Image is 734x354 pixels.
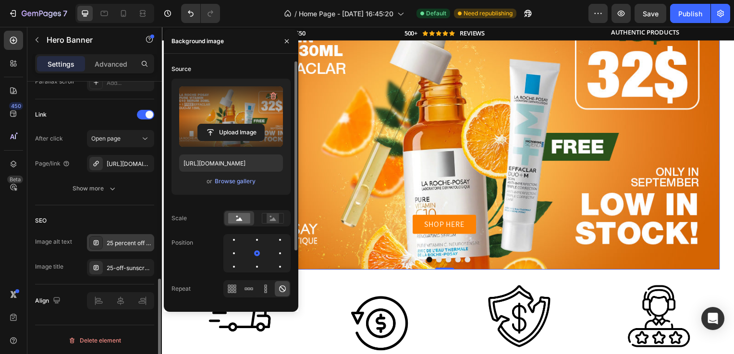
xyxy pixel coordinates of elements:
img: Alt Image [188,268,250,330]
div: SEO [35,216,47,225]
img: Alt Image [47,260,110,323]
p: Advanced [95,59,127,69]
span: / [294,9,297,19]
span: Save [643,10,659,18]
p: Reviews [300,3,325,11]
button: Dot [266,232,272,237]
div: Scale [171,214,187,223]
button: Publish [670,4,710,23]
p: Hero Banner [47,34,128,46]
div: Image title [35,262,63,271]
img: Alt Image [469,260,532,323]
div: Parallax scroll [35,77,74,86]
img: Alt Image [329,260,391,323]
span: Open page [91,135,121,142]
div: 450 [9,102,23,110]
div: Undo/Redo [181,4,220,23]
span: Home Page - [DATE] 16:45:20 [299,9,393,19]
p: SHOP HERE [264,193,305,205]
div: Show more [73,184,117,193]
h2: FREE Shipping On All Orders Over $50 [20,2,146,12]
button: Dot [285,232,291,237]
button: Open page [87,130,154,147]
button: Delete element [35,333,154,348]
button: Save [635,4,666,23]
div: Beta [7,176,23,183]
iframe: Design area [162,27,734,354]
div: Add... [107,79,152,87]
span: Need republishing [464,9,513,18]
div: Page/link [35,159,70,168]
div: Browse gallery [215,177,256,186]
input: https://example.com/image.jpg [179,154,283,172]
div: Source [171,65,191,73]
span: or [207,176,212,187]
button: Browse gallery [214,177,256,186]
p: 7 [63,8,67,19]
div: Open Intercom Messenger [701,307,724,330]
div: Publish [678,9,702,19]
button: Upload Image [197,124,265,141]
span: Default [426,9,446,18]
div: 25-off-sunscreens-[PERSON_NAME]-[GEOGRAPHIC_DATA] [107,264,152,272]
button: Dot [305,232,310,237]
div: [URL][DOMAIN_NAME] [107,160,152,168]
div: Repeat [171,284,191,293]
button: 7 [4,4,72,23]
button: Show more [35,180,154,197]
div: After click [35,134,63,143]
p: Authentic Products [452,2,521,10]
div: Align [35,295,62,307]
h2: 500+ [243,2,258,12]
button: Dot [295,232,301,237]
div: Position [171,238,193,247]
button: Dot [276,232,281,237]
div: Link [35,110,47,119]
div: Image alt text [35,237,72,246]
div: Background image [171,37,224,46]
div: Delete element [68,335,121,346]
div: 25 percent off all sunscreens including [PERSON_NAME]-Posay Anthelios and Vichy Capital Soleil wi... [107,239,152,248]
p: Settings [48,59,74,69]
